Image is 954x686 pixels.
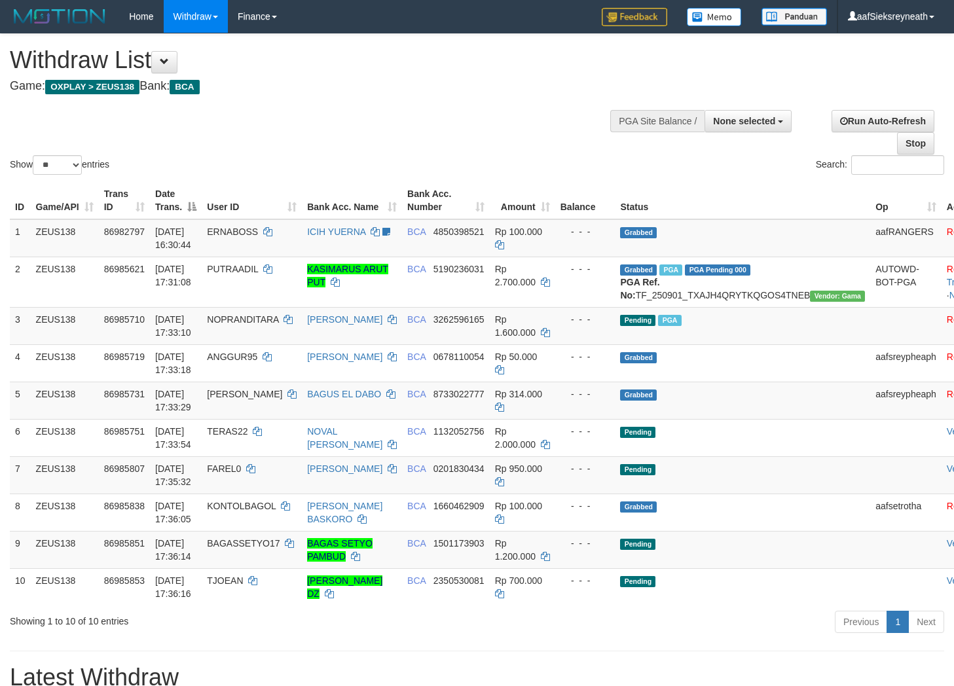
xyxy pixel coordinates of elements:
a: BAGUS EL DABO [307,389,381,399]
th: Balance [555,182,615,219]
td: 4 [10,344,31,382]
div: - - - [560,499,610,513]
select: Showentries [33,155,82,175]
span: [PERSON_NAME] [207,389,282,399]
td: ZEUS138 [31,568,99,605]
div: - - - [560,313,610,326]
span: OXPLAY > ZEUS138 [45,80,139,94]
span: PUTRAADIL [207,264,258,274]
td: 3 [10,307,31,344]
span: TJOEAN [207,575,243,586]
span: Copy 0678110054 to clipboard [433,352,485,362]
th: Op: activate to sort column ascending [870,182,942,219]
span: Copy 0201830434 to clipboard [433,463,485,474]
span: BCA [407,538,426,549]
span: Rp 700.000 [495,575,542,586]
a: ICIH YUERNA [307,226,365,237]
span: Grabbed [620,227,657,238]
span: Pending [620,315,655,326]
span: 86985731 [104,389,145,399]
span: Pending [620,576,655,587]
div: - - - [560,537,610,550]
td: 7 [10,456,31,494]
div: - - - [560,462,610,475]
th: Date Trans.: activate to sort column descending [150,182,202,219]
th: Bank Acc. Number: activate to sort column ascending [402,182,490,219]
span: Copy 5190236031 to clipboard [433,264,485,274]
span: BCA [407,314,426,325]
span: Rp 50.000 [495,352,538,362]
img: Feedback.jpg [602,8,667,26]
td: ZEUS138 [31,219,99,257]
span: BCA [407,226,426,237]
div: - - - [560,388,610,401]
span: Grabbed [620,352,657,363]
div: - - - [560,425,610,438]
span: Marked by aafnoeunsreypich [659,264,682,276]
td: aafRANGERS [870,219,942,257]
div: Showing 1 to 10 of 10 entries [10,609,388,628]
span: 86985710 [104,314,145,325]
span: BCA [407,575,426,586]
span: BAGASSETYO17 [207,538,280,549]
span: BCA [407,501,426,511]
span: [DATE] 16:30:44 [155,226,191,250]
th: Amount: activate to sort column ascending [490,182,555,219]
span: [DATE] 17:33:54 [155,426,191,450]
a: Previous [835,611,887,633]
span: Copy 3262596165 to clipboard [433,314,485,325]
span: [DATE] 17:33:29 [155,389,191,412]
span: Copy 4850398521 to clipboard [433,226,485,237]
span: Rp 950.000 [495,463,542,474]
div: - - - [560,574,610,587]
td: ZEUS138 [31,419,99,456]
span: Pending [620,539,655,550]
span: 86982797 [104,226,145,237]
span: Rp 314.000 [495,389,542,399]
span: NOPRANDITARA [207,314,278,325]
span: 86985838 [104,501,145,511]
span: Pending [620,427,655,438]
a: 1 [887,611,909,633]
span: Copy 1501173903 to clipboard [433,538,485,549]
a: [PERSON_NAME] [307,314,382,325]
span: Rp 1.200.000 [495,538,536,562]
span: [DATE] 17:36:05 [155,501,191,524]
span: Copy 8733022777 to clipboard [433,389,485,399]
span: BCA [407,426,426,437]
span: BCA [170,80,199,94]
span: 86985807 [104,463,145,474]
a: Run Auto-Refresh [832,110,934,132]
a: KASIMARUS ARUT PUT [307,264,388,287]
span: BCA [407,352,426,362]
span: KONTOLBAGOL [207,501,276,511]
a: [PERSON_NAME] BASKORO [307,501,382,524]
td: ZEUS138 [31,257,99,307]
td: 5 [10,382,31,419]
label: Search: [816,155,944,175]
span: 86985719 [104,352,145,362]
td: 6 [10,419,31,456]
span: Rp 2.000.000 [495,426,536,450]
a: [PERSON_NAME] [307,463,382,474]
span: [DATE] 17:35:32 [155,463,191,487]
span: Copy 2350530081 to clipboard [433,575,485,586]
div: - - - [560,262,610,276]
span: Copy 1660462909 to clipboard [433,501,485,511]
td: ZEUS138 [31,344,99,382]
span: Copy 1132052756 to clipboard [433,426,485,437]
td: 1 [10,219,31,257]
span: 86985751 [104,426,145,437]
th: Trans ID: activate to sort column ascending [99,182,150,219]
td: 2 [10,257,31,307]
span: None selected [713,116,775,126]
img: panduan.png [761,8,827,26]
span: Rp 100.000 [495,501,542,511]
td: aafsetrotha [870,494,942,531]
div: PGA Site Balance / [610,110,705,132]
div: - - - [560,225,610,238]
th: Status [615,182,870,219]
td: ZEUS138 [31,456,99,494]
td: ZEUS138 [31,382,99,419]
span: FAREL0 [207,463,241,474]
